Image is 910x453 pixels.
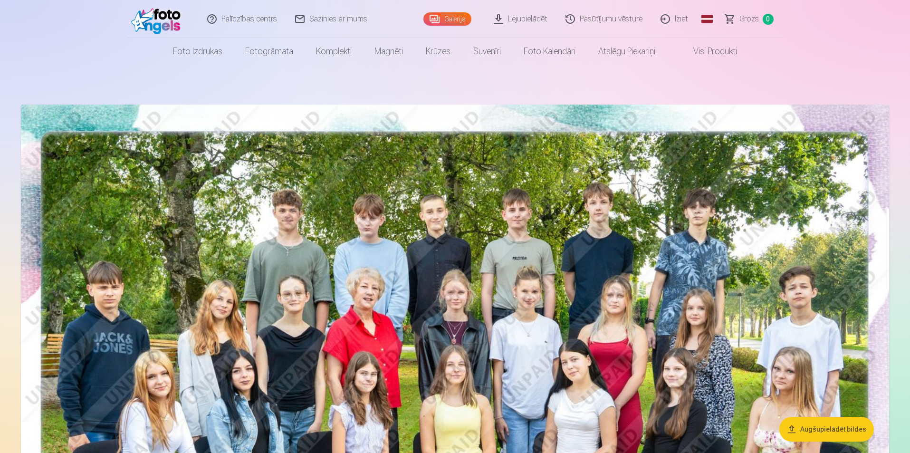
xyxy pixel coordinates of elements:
[305,38,363,65] a: Komplekti
[162,38,234,65] a: Foto izdrukas
[667,38,748,65] a: Visi produkti
[234,38,305,65] a: Fotogrāmata
[414,38,462,65] a: Krūzes
[779,417,874,442] button: Augšupielādēt bildes
[587,38,667,65] a: Atslēgu piekariņi
[512,38,587,65] a: Foto kalendāri
[763,14,774,25] span: 0
[462,38,512,65] a: Suvenīri
[423,12,471,26] a: Galerija
[739,13,759,25] span: Grozs
[131,4,186,34] img: /fa1
[363,38,414,65] a: Magnēti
